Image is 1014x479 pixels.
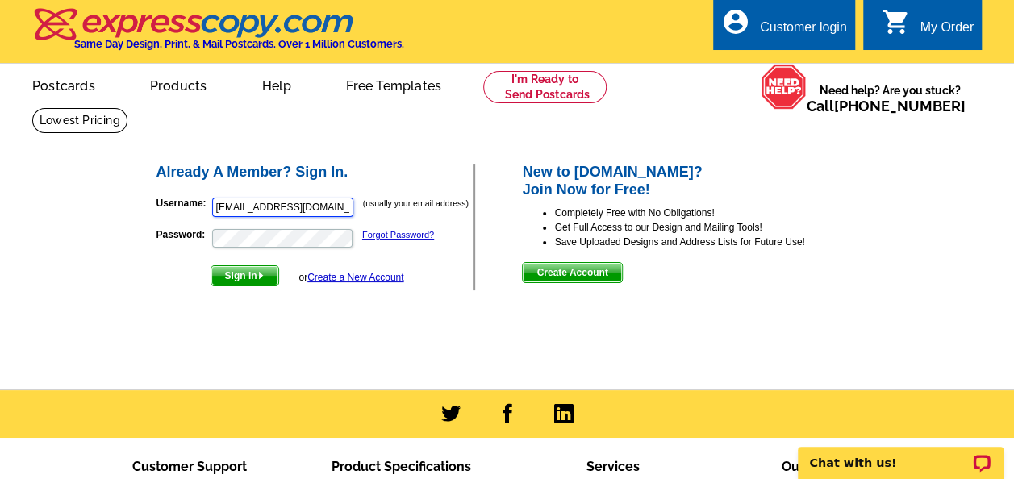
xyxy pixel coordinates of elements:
button: Sign In [211,265,279,286]
i: shopping_cart [881,7,910,36]
a: [PHONE_NUMBER] [834,98,966,115]
span: Need help? Are you stuck? [807,82,974,115]
label: Password: [156,227,211,242]
i: account_circle [721,7,750,36]
div: or [298,270,403,285]
li: Get Full Access to our Design and Mailing Tools! [554,220,860,235]
li: Completely Free with No Obligations! [554,206,860,220]
small: (usually your email address) [363,198,469,208]
span: Sign In [211,266,278,285]
span: Create Account [523,263,621,282]
a: Free Templates [320,65,467,103]
a: Create a New Account [307,272,403,283]
label: Username: [156,196,211,210]
a: Products [124,65,233,103]
span: Call [807,98,966,115]
a: Postcards [6,65,121,103]
a: Forgot Password? [362,230,434,240]
h2: New to [DOMAIN_NAME]? Join Now for Free! [522,164,860,198]
a: Same Day Design, Print, & Mail Postcards. Over 1 Million Customers. [32,19,404,50]
span: Customer Support [132,459,247,474]
a: shopping_cart My Order [881,18,974,38]
h4: Same Day Design, Print, & Mail Postcards. Over 1 Million Customers. [74,38,404,50]
li: Save Uploaded Designs and Address Lists for Future Use! [554,235,860,249]
a: account_circle Customer login [721,18,847,38]
span: Services [586,459,640,474]
div: Customer login [760,20,847,43]
h2: Already A Member? Sign In. [156,164,474,181]
span: Product Specifications [332,459,471,474]
iframe: LiveChat chat widget [787,428,1014,479]
a: Help [236,65,317,103]
img: help [761,64,807,109]
span: Our Company [782,459,867,474]
img: button-next-arrow-white.png [257,272,265,279]
div: My Order [920,20,974,43]
button: Create Account [522,262,622,283]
